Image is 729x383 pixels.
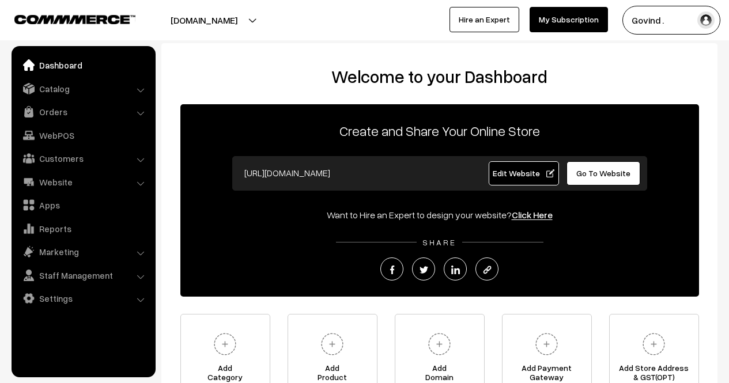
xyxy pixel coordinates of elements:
a: Click Here [512,209,553,221]
button: [DOMAIN_NAME] [130,6,278,35]
a: Reports [14,218,152,239]
img: plus.svg [531,328,562,360]
img: plus.svg [209,328,241,360]
button: Govind . [622,6,720,35]
span: Go To Website [576,168,630,178]
span: Edit Website [493,168,554,178]
p: Create and Share Your Online Store [180,120,699,141]
a: Hire an Expert [450,7,519,32]
a: Orders [14,101,152,122]
h2: Welcome to your Dashboard [173,66,706,87]
a: COMMMERCE [14,12,115,25]
a: Go To Website [566,161,641,185]
a: Customers [14,148,152,169]
img: plus.svg [424,328,455,360]
a: My Subscription [530,7,608,32]
a: Settings [14,288,152,309]
a: WebPOS [14,125,152,146]
a: Apps [14,195,152,215]
div: Want to Hire an Expert to design your website? [180,208,699,222]
img: COMMMERCE [14,15,135,24]
a: Catalog [14,78,152,99]
a: Edit Website [489,161,559,185]
img: plus.svg [638,328,670,360]
a: Staff Management [14,265,152,286]
a: Dashboard [14,55,152,75]
span: SHARE [417,237,462,247]
img: plus.svg [316,328,348,360]
img: user [697,12,715,29]
a: Website [14,172,152,192]
a: Marketing [14,241,152,262]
